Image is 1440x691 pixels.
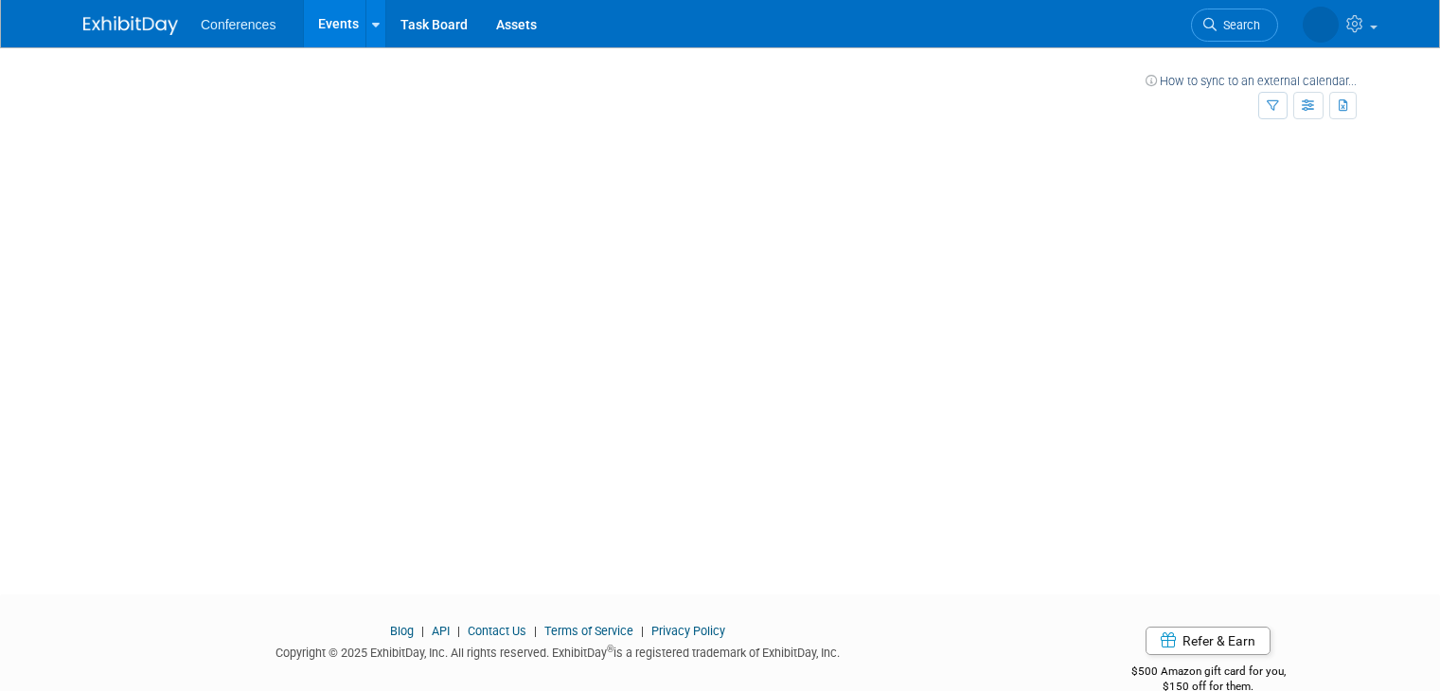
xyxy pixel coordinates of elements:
[1303,7,1339,43] img: Sara Magnuson
[83,640,1031,662] div: Copyright © 2025 ExhibitDay, Inc. All rights reserved. ExhibitDay is a registered trademark of Ex...
[432,624,450,638] a: API
[390,624,414,638] a: Blog
[1146,627,1271,655] a: Refer & Earn
[1146,74,1357,88] a: How to sync to an external calendar...
[1217,18,1260,32] span: Search
[529,624,542,638] span: |
[453,624,465,638] span: |
[1191,9,1278,42] a: Search
[607,644,613,654] sup: ®
[468,624,526,638] a: Contact Us
[201,17,276,32] span: Conferences
[417,624,429,638] span: |
[544,624,633,638] a: Terms of Service
[636,624,649,638] span: |
[83,16,178,35] img: ExhibitDay
[651,624,725,638] a: Privacy Policy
